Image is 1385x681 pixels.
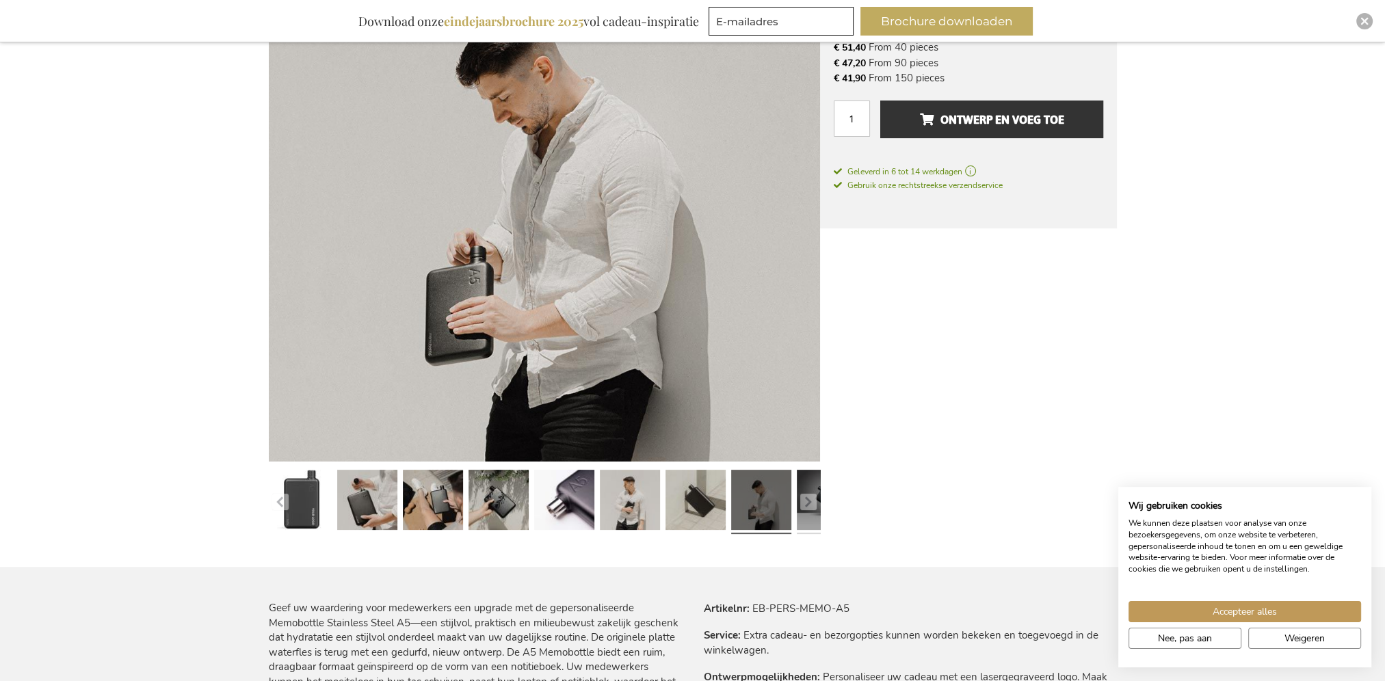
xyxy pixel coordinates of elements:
[709,7,858,40] form: marketing offers and promotions
[709,7,854,36] input: E-mailadres
[352,7,705,36] div: Download onze vol cadeau-inspiratie
[834,55,1103,70] li: From 90 pieces
[1284,631,1325,645] span: Weigeren
[1356,13,1373,29] div: Close
[797,465,857,540] a: Personalised Memobottle Stainless Steel A5 - Black
[1129,601,1361,622] button: Accepteer alle cookies
[534,465,594,540] a: Personalised Memobottle Stainless Steel A5 - Black
[403,465,463,540] a: Personalised Memobottle Stainless Steel A5 - Black
[337,465,397,540] a: Personalised Memobottle Stainless Steel A5 - Black
[834,70,1103,85] li: From 150 pieces
[600,465,660,540] a: Personalised Memobottle Stainless Steel A5 - Black
[272,465,332,540] a: Gepersonaliseerde Memobottle Stainless Steel A5 - Zwart
[834,101,870,137] input: Aantal
[834,180,1003,191] span: Gebruik onze rechtstreekse verzendservice
[834,178,1003,191] a: Gebruik onze rechtstreekse verzendservice
[919,109,1064,131] span: Ontwerp en voeg toe
[1129,628,1241,649] button: Pas cookie voorkeuren aan
[444,13,583,29] b: eindejaarsbrochure 2025
[1129,518,1361,575] p: We kunnen deze plaatsen voor analyse van onze bezoekersgegevens, om onze website te verbeteren, g...
[834,72,866,85] span: € 41,90
[731,465,791,540] a: Personalised Memobottle Stainless Steel A5 - Black
[1129,500,1361,512] h2: Wij gebruiken cookies
[834,57,866,70] span: € 47,20
[1248,628,1361,649] button: Alle cookies weigeren
[665,465,726,540] a: Personalised Memobottle Stainless Steel A5 - Black
[1158,631,1212,645] span: Nee, pas aan
[880,101,1103,138] button: Ontwerp en voeg toe
[834,41,866,54] span: € 51,40
[469,465,529,540] a: Personalised Memobottle Stainless Steel A5 - Black
[1213,604,1277,619] span: Accepteer alles
[834,165,1103,178] a: Geleverd in 6 tot 14 werkdagen
[1360,17,1369,25] img: Close
[860,7,1033,36] button: Brochure downloaden
[834,40,1103,55] li: From 40 pieces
